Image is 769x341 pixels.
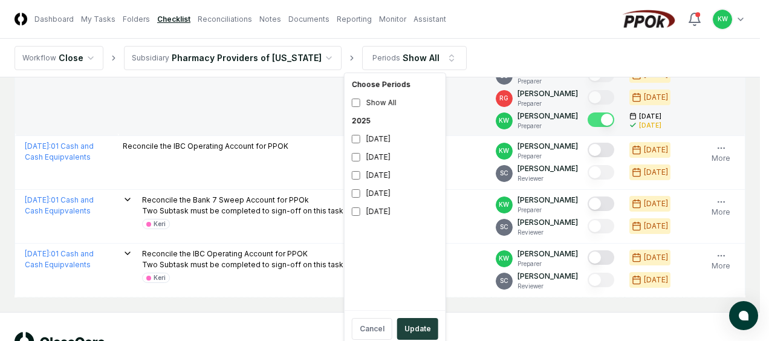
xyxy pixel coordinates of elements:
button: Cancel [352,318,392,340]
div: [DATE] [347,166,443,184]
div: [DATE] [347,203,443,221]
button: Update [397,318,438,340]
div: [DATE] [347,184,443,203]
div: Choose Periods [347,76,443,94]
div: [DATE] [347,130,443,148]
div: 2025 [347,112,443,130]
div: [DATE] [347,148,443,166]
div: Show All [347,94,443,112]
